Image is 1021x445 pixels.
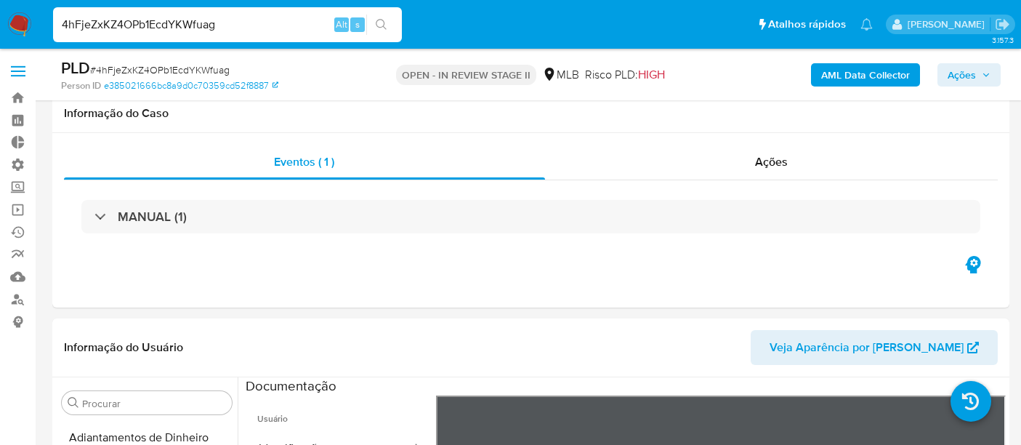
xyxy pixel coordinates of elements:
[64,340,183,355] h1: Informação do Usuário
[908,17,990,31] p: alexandra.macedo@mercadolivre.com
[355,17,360,31] span: s
[53,15,402,34] input: Pesquise usuários ou casos...
[61,56,90,79] b: PLD
[821,63,910,87] b: AML Data Collector
[81,200,980,233] div: MANUAL (1)
[366,15,396,35] button: search-icon
[937,63,1001,87] button: Ações
[860,18,873,31] a: Notificações
[585,67,665,83] span: Risco PLD:
[995,17,1010,32] a: Sair
[90,63,230,77] span: # 4hFjeZxKZ4OPb1EcdYKWfuag
[68,397,79,409] button: Procurar
[948,63,976,87] span: Ações
[768,17,846,32] span: Atalhos rápidos
[542,67,579,83] div: MLB
[118,209,187,225] h3: MANUAL (1)
[770,330,964,365] span: Veja Aparência por [PERSON_NAME]
[755,153,788,170] span: Ações
[811,63,920,87] button: AML Data Collector
[396,65,536,85] p: OPEN - IN REVIEW STAGE II
[336,17,347,31] span: Alt
[64,106,998,121] h1: Informação do Caso
[638,66,665,83] span: HIGH
[751,330,998,365] button: Veja Aparência por [PERSON_NAME]
[104,79,278,92] a: e385021666bc8a9d0c70359cd52f8887
[61,79,101,92] b: Person ID
[274,153,334,170] span: Eventos ( 1 )
[82,397,226,410] input: Procurar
